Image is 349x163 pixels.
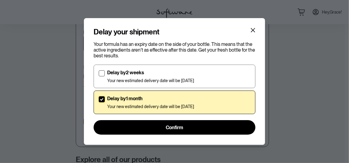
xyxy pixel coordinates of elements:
[94,41,255,59] p: Your formula has an expiry date on the side of your bottle. This means that the active ingredient...
[248,25,258,35] button: Close
[166,125,183,130] span: Confirm
[94,120,255,135] button: Confirm
[107,78,194,83] p: Your new estimated delivery date will be [DATE]
[107,104,194,109] p: Your new estimated delivery date will be [DATE]
[94,28,159,37] h4: Delay your shipment
[107,96,194,101] p: Delay by 1 month
[107,70,194,75] p: Delay by 2 weeks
